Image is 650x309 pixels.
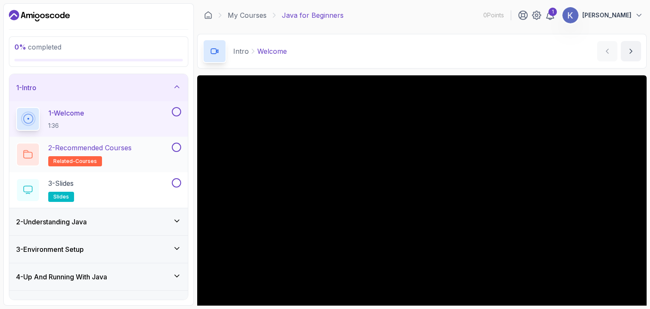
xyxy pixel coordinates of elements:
[548,8,557,16] div: 1
[53,193,69,200] span: slides
[621,41,641,61] button: next content
[16,107,181,131] button: 1-Welcome1:36
[9,208,188,235] button: 2-Understanding Java
[16,272,107,282] h3: 4 - Up And Running With Java
[16,178,181,202] button: 3-Slidesslides
[582,11,631,19] p: [PERSON_NAME]
[16,143,181,166] button: 2-Recommended Coursesrelated-courses
[233,46,249,56] p: Intro
[228,10,267,20] a: My Courses
[9,236,188,263] button: 3-Environment Setup
[14,43,26,51] span: 0 %
[16,244,84,254] h3: 3 - Environment Setup
[562,7,578,23] img: user profile image
[483,11,504,19] p: 0 Points
[53,158,97,165] span: related-courses
[48,108,84,118] p: 1 - Welcome
[562,7,643,24] button: user profile image[PERSON_NAME]
[204,11,212,19] a: Dashboard
[282,10,344,20] p: Java for Beginners
[48,143,132,153] p: 2 - Recommended Courses
[48,121,84,130] p: 1:36
[48,178,74,188] p: 3 - Slides
[257,46,287,56] p: Welcome
[597,41,617,61] button: previous content
[9,9,70,22] a: Dashboard
[14,43,61,51] span: completed
[16,83,36,93] h3: 1 - Intro
[9,74,188,101] button: 1-Intro
[545,10,555,20] a: 1
[9,263,188,290] button: 4-Up And Running With Java
[16,217,87,227] h3: 2 - Understanding Java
